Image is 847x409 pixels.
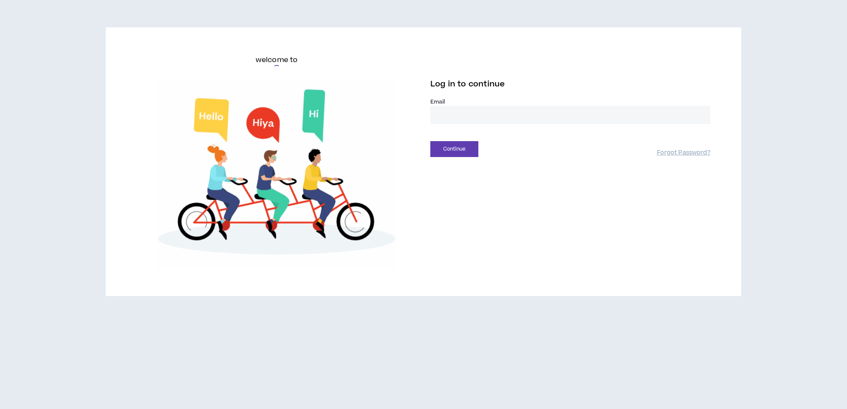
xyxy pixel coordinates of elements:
[137,80,417,269] img: Welcome to Wripple
[430,79,505,89] span: Log in to continue
[657,149,710,157] a: Forgot Password?
[256,55,298,65] h6: welcome to
[430,98,710,106] label: Email
[430,141,478,157] button: Continue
